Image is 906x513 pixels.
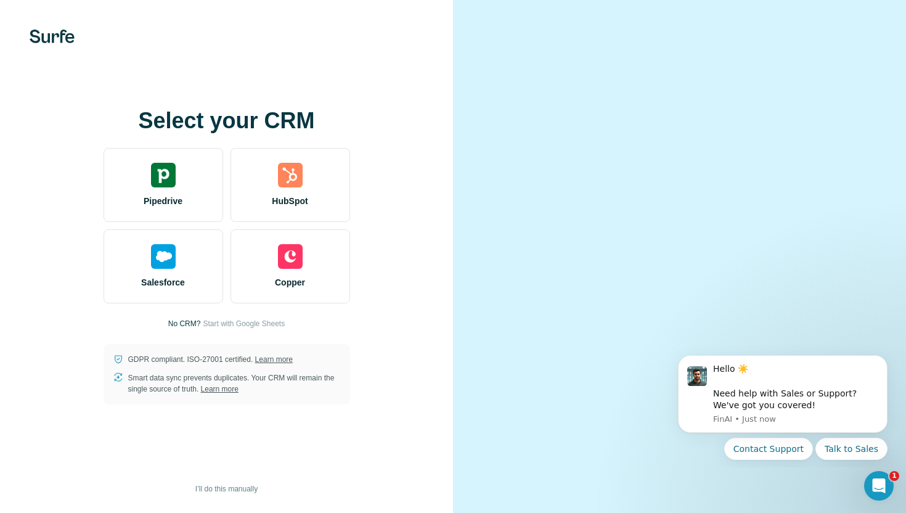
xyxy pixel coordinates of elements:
[187,480,266,498] button: I’ll do this manually
[128,372,340,395] p: Smart data sync prevents duplicates. Your CRM will remain the single source of truth.
[278,244,303,269] img: copper's logo
[255,355,293,364] a: Learn more
[201,385,239,393] a: Learn more
[203,318,285,329] button: Start with Google Sheets
[195,483,258,495] span: I’ll do this manually
[141,276,185,289] span: Salesforce
[659,344,906,467] iframe: Intercom notifications message
[889,471,899,481] span: 1
[272,195,308,207] span: HubSpot
[151,163,176,187] img: pipedrive's logo
[30,30,75,43] img: Surfe's logo
[128,354,293,365] p: GDPR compliant. ISO-27001 certified.
[275,276,305,289] span: Copper
[278,163,303,187] img: hubspot's logo
[104,109,350,133] h1: Select your CRM
[151,244,176,269] img: salesforce's logo
[864,471,894,501] iframe: Intercom live chat
[168,318,201,329] p: No CRM?
[144,195,182,207] span: Pipedrive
